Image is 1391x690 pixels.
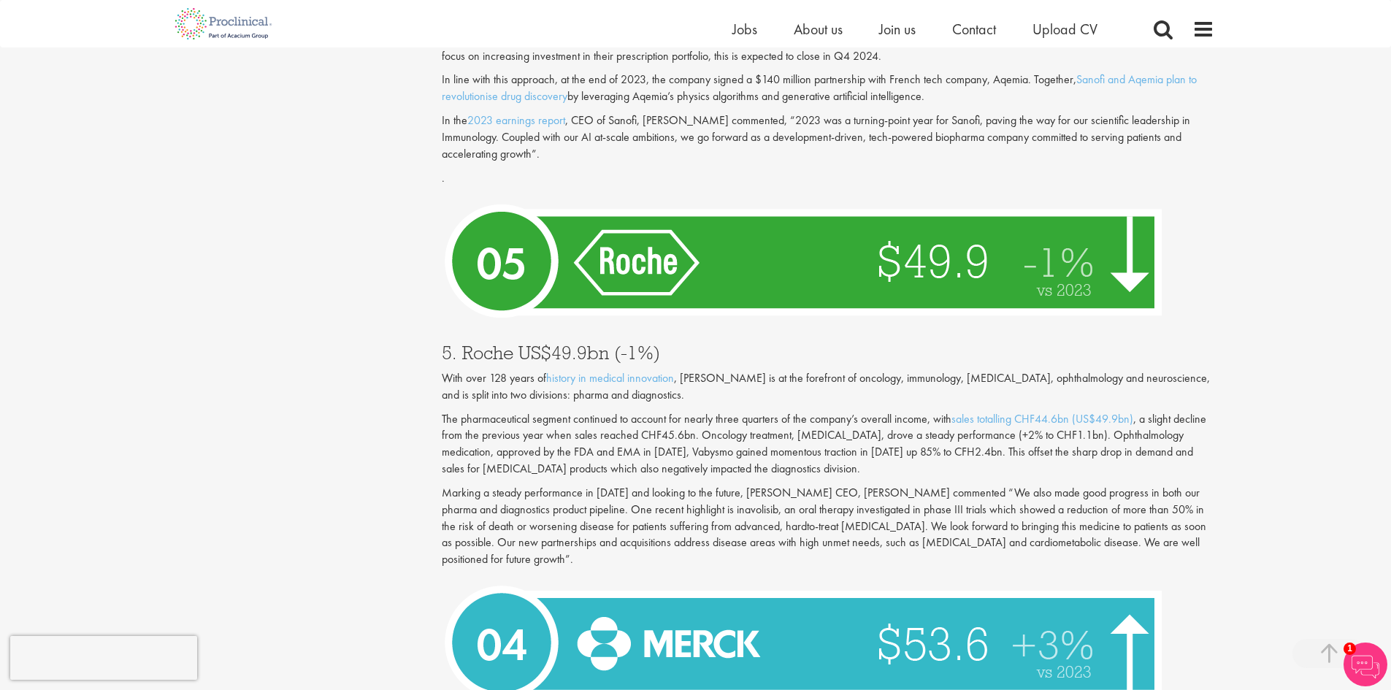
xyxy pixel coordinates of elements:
a: Upload CV [1032,20,1097,39]
p: Marking a steady performance in [DATE] and looking to the future, [PERSON_NAME] CEO, [PERSON_NAME... [442,485,1214,568]
a: Join us [879,20,916,39]
p: In a similar strategic move to [GEOGRAPHIC_DATA], in late 2023 Sanofi announced, as part of their... [442,31,1214,65]
a: history in medical innovation [546,370,674,386]
a: sales totalling CHF44.6bn (US$49.9bn) [951,411,1133,426]
h3: 5. Roche US$49.9bn (-1%) [442,343,1214,362]
p: In line with this approach, at the end of 2023, the company signed a $140 million partnership wit... [442,72,1214,105]
span: 1 [1344,643,1356,655]
a: Contact [952,20,996,39]
a: About us [794,20,843,39]
iframe: reCAPTCHA [10,636,197,680]
a: 2023 earnings report [467,112,565,128]
p: In the , CEO of Sanofi, [PERSON_NAME] commented, “2023 was a turning-point year for Sanofi, pavin... [442,112,1214,163]
p: With over 128 years of , [PERSON_NAME] is at the forefront of oncology, immunology, [MEDICAL_DATA... [442,370,1214,404]
p: The pharmaceutical segment continued to account for nearly three quarters of the company’s overal... [442,411,1214,478]
a: Sanofi and Aqemia plan to revolutionise drug discovery [442,72,1197,104]
img: Chatbot [1344,643,1387,686]
a: Jobs [732,20,757,39]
